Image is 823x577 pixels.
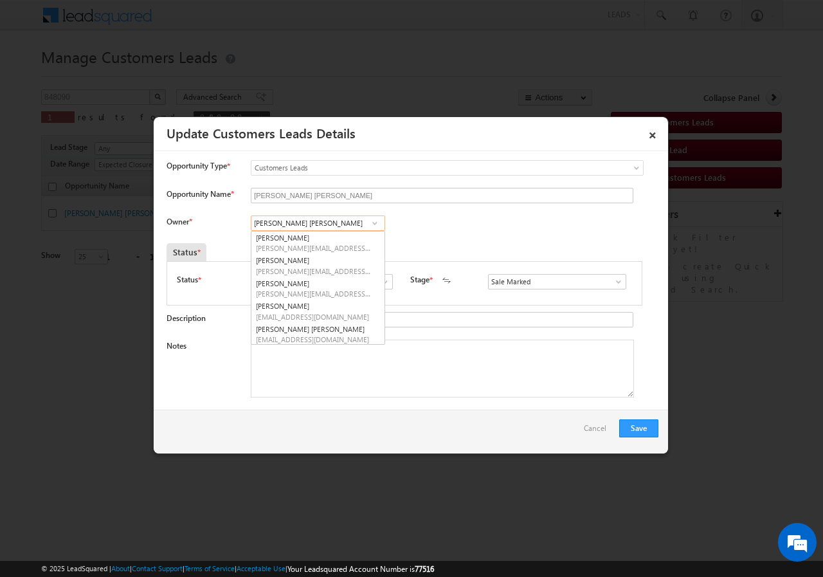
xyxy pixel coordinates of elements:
a: [PERSON_NAME] [251,254,384,277]
a: × [642,122,664,144]
a: Show All Items [366,217,383,230]
a: Terms of Service [185,564,235,572]
em: Submit [188,396,233,414]
span: Customers Leads [251,162,591,174]
span: [EMAIL_ADDRESS][DOMAIN_NAME] [256,312,372,322]
input: Type to Search [488,274,626,289]
a: Show All Items [607,275,623,288]
img: d_60004797649_company_0_60004797649 [22,68,54,84]
label: Opportunity Name [167,189,233,199]
a: Contact Support [132,564,183,572]
a: Acceptable Use [237,564,285,572]
div: Leave a message [67,68,216,84]
a: [PERSON_NAME] [PERSON_NAME] [251,323,384,346]
textarea: Type your message and click 'Submit' [17,119,235,385]
label: Stage [410,274,430,286]
a: [PERSON_NAME] [251,232,384,255]
label: Status [177,274,198,286]
a: Update Customers Leads Details [167,124,356,142]
span: [EMAIL_ADDRESS][DOMAIN_NAME] [256,334,372,344]
label: Description [167,313,206,323]
a: [PERSON_NAME] [251,300,384,323]
label: Notes [167,341,186,351]
a: Cancel [584,419,613,444]
div: Minimize live chat window [211,6,242,37]
span: Opportunity Type [167,160,227,172]
label: Owner [167,217,192,226]
a: About [111,564,130,572]
span: [PERSON_NAME][EMAIL_ADDRESS][PERSON_NAME][DOMAIN_NAME] [256,243,372,253]
span: Your Leadsquared Account Number is [287,564,434,574]
input: Type to Search [251,215,385,231]
a: [PERSON_NAME] [251,277,384,300]
span: 77516 [415,564,434,574]
div: Status [167,243,206,261]
a: Customers Leads [251,160,644,176]
span: © 2025 LeadSquared | | | | | [41,563,434,575]
button: Save [619,419,658,437]
span: [PERSON_NAME][EMAIL_ADDRESS][PERSON_NAME][DOMAIN_NAME] [256,266,372,276]
a: Show All Items [374,275,390,288]
span: [PERSON_NAME][EMAIL_ADDRESS][DOMAIN_NAME] [256,289,372,298]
